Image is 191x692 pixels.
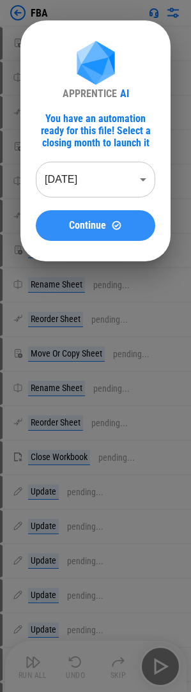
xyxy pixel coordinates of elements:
[70,41,121,88] img: Apprentice AI
[63,88,117,100] div: APPRENTICE
[36,112,155,149] div: You have an automation ready for this file! Select a closing month to launch it
[120,88,129,100] div: AI
[36,162,155,197] div: [DATE]
[69,220,106,231] span: Continue
[36,210,155,241] button: ContinueContinue
[111,220,122,231] img: Continue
